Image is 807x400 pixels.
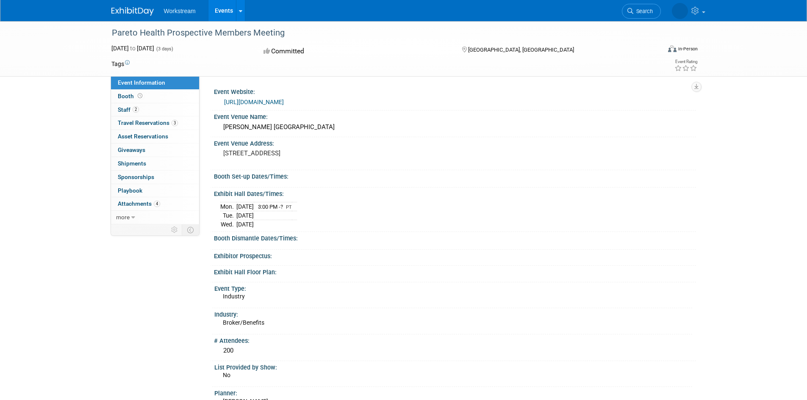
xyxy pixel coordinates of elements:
[223,319,264,326] span: Broker/Benefits
[224,99,284,105] a: [URL][DOMAIN_NAME]
[129,45,137,52] span: to
[116,214,130,221] span: more
[118,133,168,140] span: Asset Reservations
[133,106,139,113] span: 2
[118,174,154,180] span: Sponsorships
[118,106,139,113] span: Staff
[118,93,144,99] span: Booth
[155,46,173,52] span: (3 days)
[111,157,199,170] a: Shipments
[118,119,178,126] span: Travel Reservations
[111,45,154,52] span: [DATE] [DATE]
[172,120,178,126] span: 3
[214,86,696,96] div: Event Website:
[214,308,692,319] div: Industry:
[286,204,292,210] span: PT
[214,361,692,372] div: List Provided by Show:
[214,188,696,198] div: Exhibit Hall Dates/Times:
[236,211,254,220] td: [DATE]
[622,4,661,19] a: Search
[236,220,254,229] td: [DATE]
[220,211,236,220] td: Tue.
[111,130,199,143] a: Asset Reservations
[220,220,236,229] td: Wed.
[214,137,696,148] div: Event Venue Address:
[136,93,144,99] span: Booth not reserved yet
[220,344,690,357] div: 200
[182,224,199,235] td: Toggle Event Tabs
[674,60,697,64] div: Event Rating
[164,8,196,14] span: Workstream
[118,187,142,194] span: Playbook
[214,282,692,293] div: Event Type:
[109,25,648,41] div: Pareto Health Prospective Members Meeting
[111,90,199,103] a: Booth
[261,44,448,59] div: Committed
[214,170,696,181] div: Booth Set-up Dates/Times:
[167,224,182,235] td: Personalize Event Tab Strip
[258,204,284,210] span: 3:00 PM -
[111,76,199,89] a: Event Information
[154,201,160,207] span: 4
[111,116,199,130] a: Travel Reservations3
[223,372,230,378] span: No
[280,204,283,210] span: ?
[118,79,165,86] span: Event Information
[214,250,696,260] div: Exhibitor Prospectus:
[672,3,688,19] img: Patrick Ledesma
[214,110,696,121] div: Event Venue Name:
[111,211,199,224] a: more
[468,47,574,53] span: [GEOGRAPHIC_DATA], [GEOGRAPHIC_DATA]
[611,44,698,57] div: Event Format
[668,45,677,52] img: Format-Inperson.png
[214,387,692,397] div: Planner:
[111,171,199,184] a: Sponsorships
[214,232,696,243] div: Booth Dismantle Dates/Times:
[678,46,698,52] div: In-Person
[223,293,245,300] span: Industry
[111,7,154,16] img: ExhibitDay
[111,197,199,210] a: Attachments4
[214,266,696,276] div: Exhibit Hall Floor Plan:
[220,202,236,211] td: Mon.
[111,184,199,197] a: Playbook
[223,149,405,157] pre: [STREET_ADDRESS]
[633,8,653,14] span: Search
[111,103,199,116] a: Staff2
[111,143,199,157] a: Giveaways
[111,60,130,68] td: Tags
[118,160,146,167] span: Shipments
[220,121,690,134] div: [PERSON_NAME] [GEOGRAPHIC_DATA]
[236,202,254,211] td: [DATE]
[118,200,160,207] span: Attachments
[118,146,145,153] span: Giveaways
[214,334,696,345] div: # Attendees:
